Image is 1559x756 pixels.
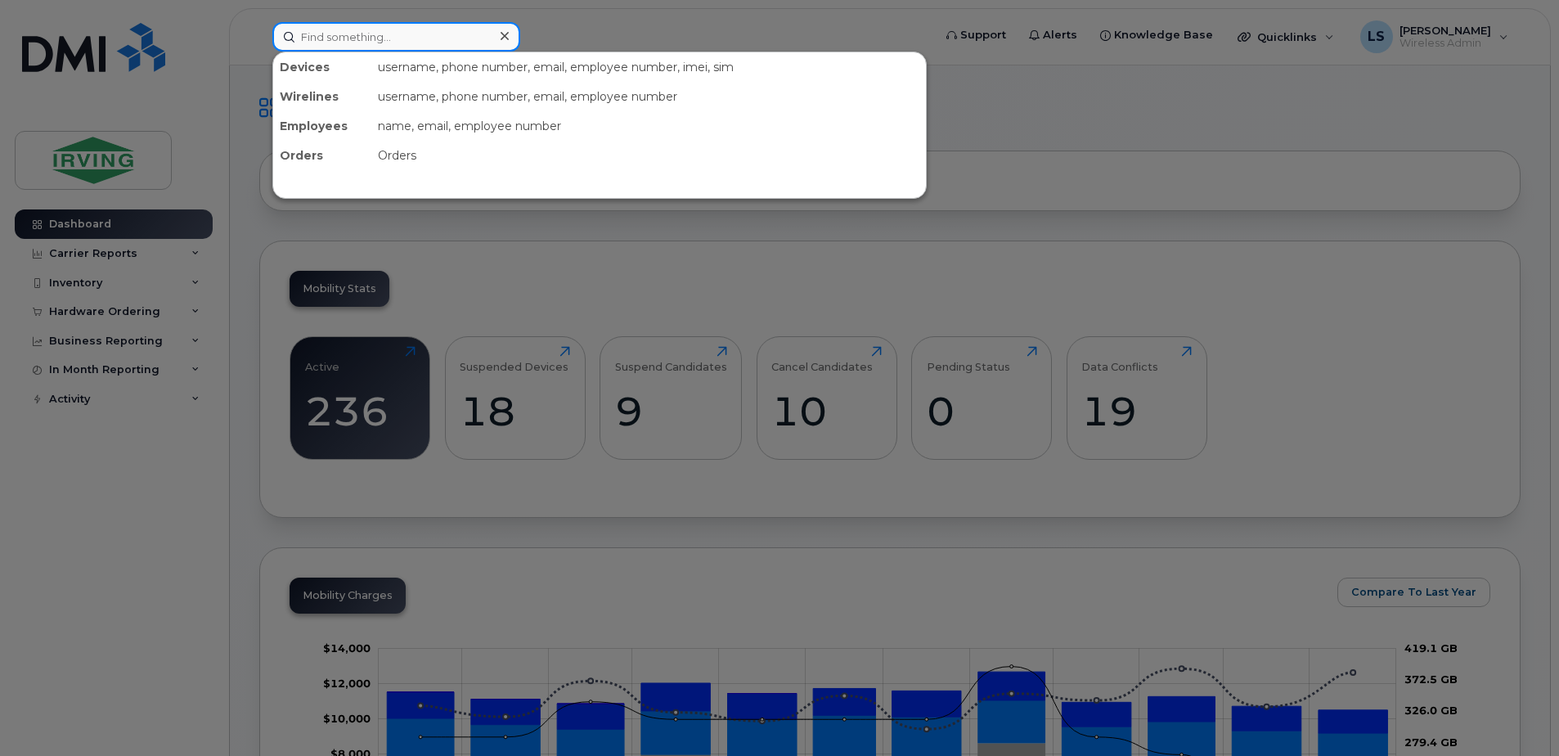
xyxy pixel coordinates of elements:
div: name, email, employee number [371,111,926,141]
div: Employees [273,111,371,141]
div: Orders [371,141,926,170]
div: Wirelines [273,82,371,111]
div: username, phone number, email, employee number, imei, sim [371,52,926,82]
div: username, phone number, email, employee number [371,82,926,111]
div: Devices [273,52,371,82]
div: Orders [273,141,371,170]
